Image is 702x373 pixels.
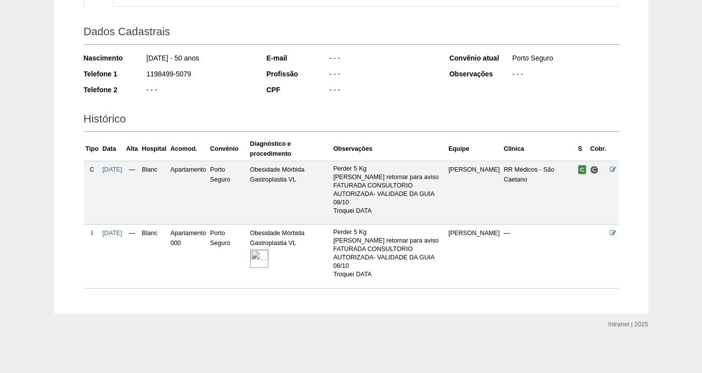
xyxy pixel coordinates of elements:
th: Hospital [140,137,168,161]
td: — [124,161,140,224]
td: Porto Seguro [208,161,248,224]
div: E-mail [267,53,328,63]
span: Confirmada [578,165,587,174]
th: Clínica [502,137,576,161]
td: Obesidade Mórbida Gastroplastia VL [248,225,331,288]
a: [DATE] [103,230,122,237]
td: Blanc [140,225,168,288]
div: Convênio atual [449,53,511,63]
th: Observações [331,137,446,161]
div: Intranet | 2025 [608,319,648,329]
td: [PERSON_NAME] [446,161,502,224]
div: Profissão [267,69,328,79]
th: Cobr. [588,137,608,161]
th: S [576,137,589,161]
div: - - - [328,53,436,65]
div: Nascimento [84,53,146,63]
td: Apartamento 000 [168,225,208,288]
td: RR Médicos - São Caetano [502,161,576,224]
td: Porto Seguro [208,225,248,288]
a: [DATE] [103,166,122,173]
div: - - - [328,69,436,81]
div: C [86,165,99,175]
div: Telefone 1 [84,69,146,79]
th: Alta [124,137,140,161]
div: Porto Seguro [511,53,619,65]
p: Perder 5 Kg [PERSON_NAME] retornar para aviso FATURADA CONSULTORIO AUTORIZADA- VALIDADE DA GUIA 0... [333,228,444,279]
div: CPF [267,85,328,95]
th: Diagnóstico e procedimento [248,137,331,161]
td: Apartamento [168,161,208,224]
td: Blanc [140,161,168,224]
h2: Dados Cadastrais [84,22,619,45]
th: Convênio [208,137,248,161]
th: Data [101,137,124,161]
td: — [502,225,576,288]
div: 1198499-5079 [146,69,253,81]
div: [DATE] - 50 anos [146,53,253,65]
div: I [86,228,99,238]
th: Acomod. [168,137,208,161]
div: - - - [511,69,619,81]
td: — [124,225,140,288]
th: Equipe [446,137,502,161]
th: Tipo [84,137,101,161]
div: - - - [146,85,253,97]
span: Consultório [590,166,598,174]
div: Observações [449,69,511,79]
div: - - - [328,85,436,97]
td: Obesidade Mórbida Gastroplastia VL [248,161,331,224]
p: Perder 5 Kg [PERSON_NAME] retornar para aviso FATURADA CONSULTORIO AUTORIZADA- VALIDADE DA GUIA 0... [333,165,444,215]
td: [PERSON_NAME] [446,225,502,288]
h2: Histórico [84,109,619,132]
div: Telefone 2 [84,85,146,95]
